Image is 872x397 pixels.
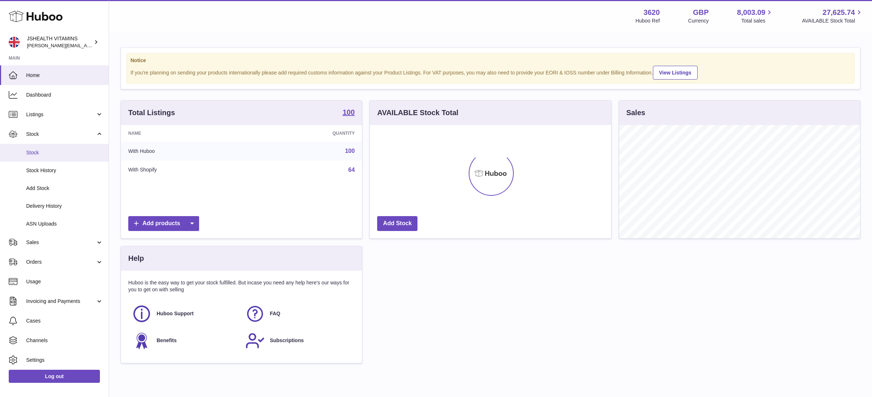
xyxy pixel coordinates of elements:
[26,149,103,156] span: Stock
[802,17,863,24] span: AVAILABLE Stock Total
[9,370,100,383] a: Log out
[26,337,103,344] span: Channels
[26,357,103,364] span: Settings
[245,304,351,324] a: FAQ
[27,42,146,48] span: [PERSON_NAME][EMAIL_ADDRESS][DOMAIN_NAME]
[132,304,238,324] a: Huboo Support
[157,337,177,344] span: Benefits
[693,8,708,17] strong: GBP
[345,148,355,154] a: 100
[130,57,851,64] strong: Notice
[121,142,251,161] td: With Huboo
[26,239,96,246] span: Sales
[635,17,660,24] div: Huboo Ref
[343,109,355,116] strong: 100
[26,220,103,227] span: ASN Uploads
[377,108,458,118] h3: AVAILABLE Stock Total
[26,317,103,324] span: Cases
[9,37,20,48] img: francesca@jshealthvitamins.com
[270,310,280,317] span: FAQ
[737,8,766,17] span: 8,003.09
[245,331,351,351] a: Subscriptions
[737,8,774,24] a: 8,003.09 Total sales
[26,203,103,210] span: Delivery History
[27,35,92,49] div: JSHEALTH VITAMINS
[270,337,304,344] span: Subscriptions
[132,331,238,351] a: Benefits
[251,125,362,142] th: Quantity
[26,259,96,266] span: Orders
[343,109,355,117] a: 100
[802,8,863,24] a: 27,625.74 AVAILABLE Stock Total
[130,65,851,80] div: If you're planning on sending your products internationally please add required customs informati...
[626,108,645,118] h3: Sales
[643,8,660,17] strong: 3620
[688,17,709,24] div: Currency
[128,108,175,118] h3: Total Listings
[128,279,355,293] p: Huboo is the easy way to get your stock fulfilled. But incase you need any help here's our ways f...
[377,216,417,231] a: Add Stock
[157,310,194,317] span: Huboo Support
[26,111,96,118] span: Listings
[121,161,251,179] td: With Shopify
[128,216,199,231] a: Add products
[741,17,774,24] span: Total sales
[26,278,103,285] span: Usage
[26,72,103,79] span: Home
[26,298,96,305] span: Invoicing and Payments
[121,125,251,142] th: Name
[128,254,144,263] h3: Help
[26,92,103,98] span: Dashboard
[823,8,855,17] span: 27,625.74
[348,167,355,173] a: 64
[653,66,698,80] a: View Listings
[26,185,103,192] span: Add Stock
[26,131,96,138] span: Stock
[26,167,103,174] span: Stock History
